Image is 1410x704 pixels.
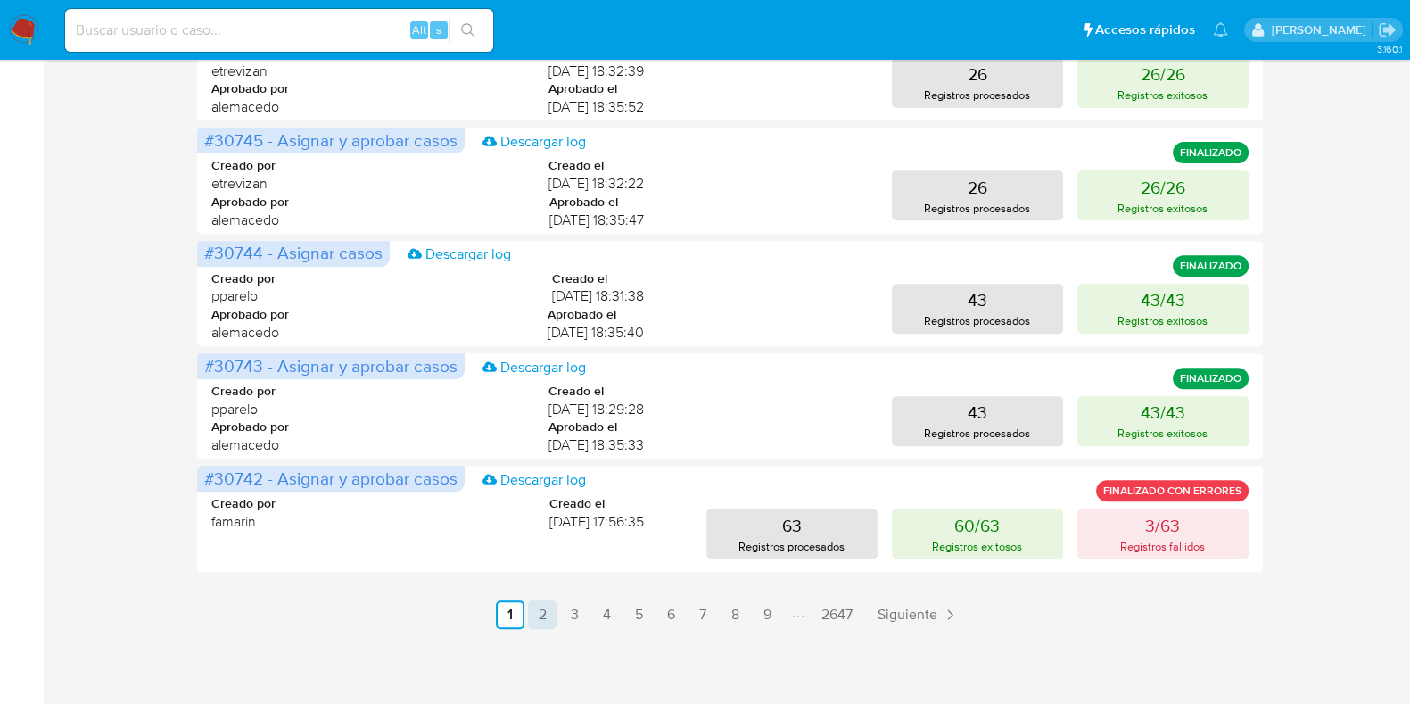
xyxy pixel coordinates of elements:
[449,18,486,43] button: search-icon
[412,21,426,38] span: Alt
[1213,22,1228,37] a: Notificaciones
[1376,42,1401,56] span: 3.160.1
[436,21,441,38] span: s
[1271,21,1372,38] p: julian.lasala@mercadolibre.com
[65,19,493,42] input: Buscar usuario o caso...
[1095,21,1195,39] span: Accesos rápidos
[1378,21,1397,39] a: Salir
